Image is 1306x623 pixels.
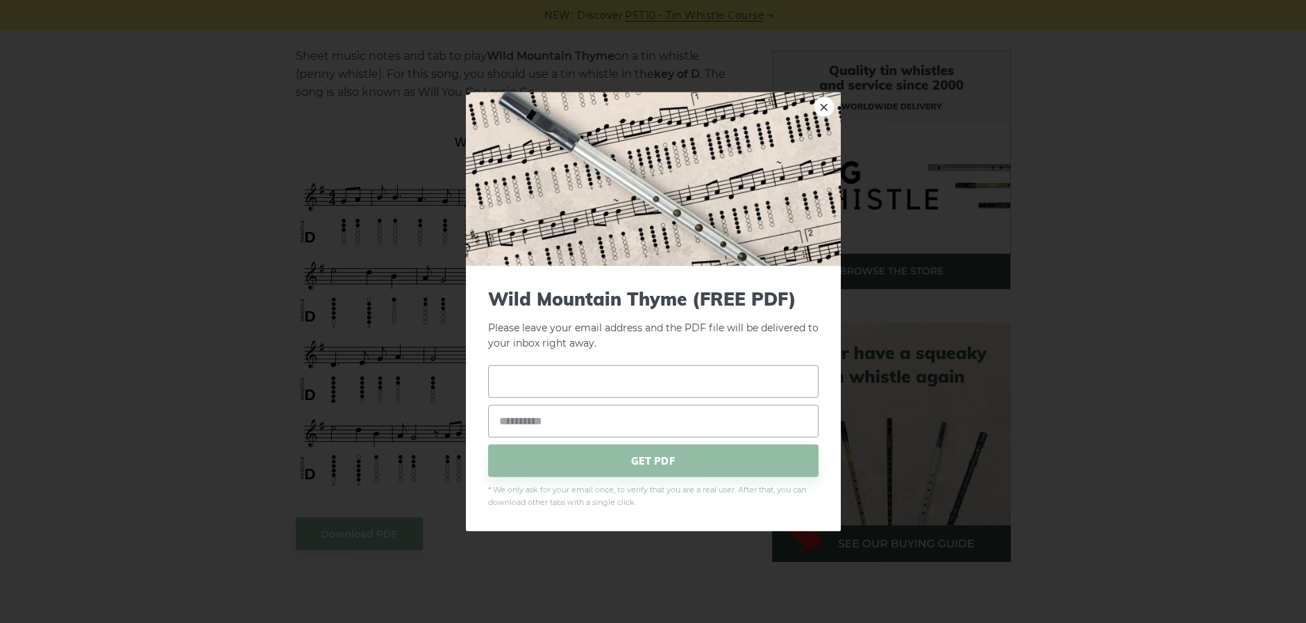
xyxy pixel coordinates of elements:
span: Wild Mountain Thyme (FREE PDF) [488,288,819,309]
img: Tin Whistle Tab Preview [466,92,841,265]
span: GET PDF [488,445,819,477]
p: Please leave your email address and the PDF file will be delivered to your inbox right away. [488,288,819,351]
span: * We only ask for your email once, to verify that you are a real user. After that, you can downlo... [488,484,819,509]
a: × [814,96,835,117]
